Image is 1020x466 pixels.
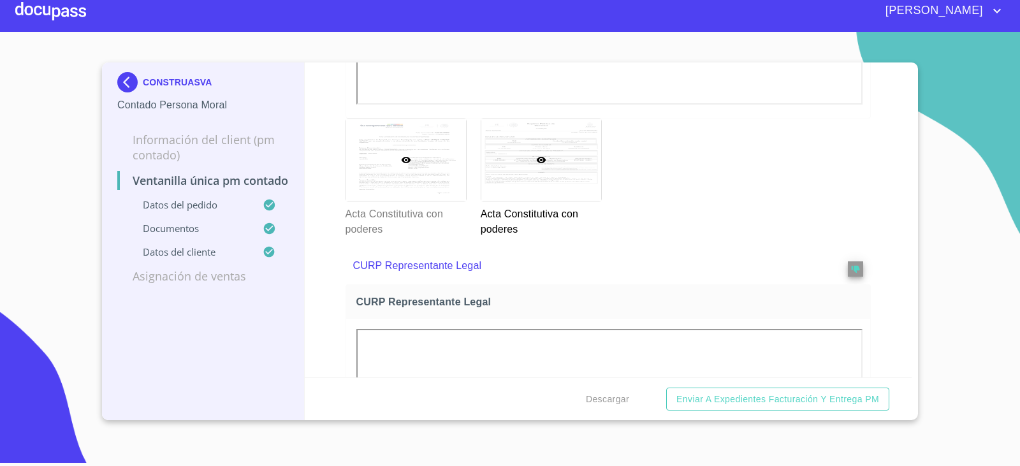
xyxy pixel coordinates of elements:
[117,222,263,235] p: Documentos
[581,388,634,411] button: Descargar
[676,391,879,407] span: Enviar a Expedientes Facturación y Entrega PM
[117,245,263,258] p: Datos del cliente
[117,268,289,284] p: Asignación de Ventas
[876,1,1005,21] button: account of current user
[356,295,866,309] span: CURP Representante Legal
[353,258,812,273] p: CURP Representante Legal
[117,173,289,188] p: Ventanilla única PM contado
[848,261,863,277] button: reject
[876,1,989,21] span: [PERSON_NAME]
[117,132,289,163] p: Información del Client (PM contado)
[117,72,289,98] div: CONSTRUASVA
[346,201,465,237] p: Acta Constitutiva con poderes
[143,77,212,87] p: CONSTRUASVA
[117,98,289,113] p: Contado Persona Moral
[117,72,143,92] img: Docupass spot blue
[117,198,263,211] p: Datos del pedido
[481,201,601,237] p: Acta Constitutiva con poderes
[666,388,889,411] button: Enviar a Expedientes Facturación y Entrega PM
[586,391,629,407] span: Descargar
